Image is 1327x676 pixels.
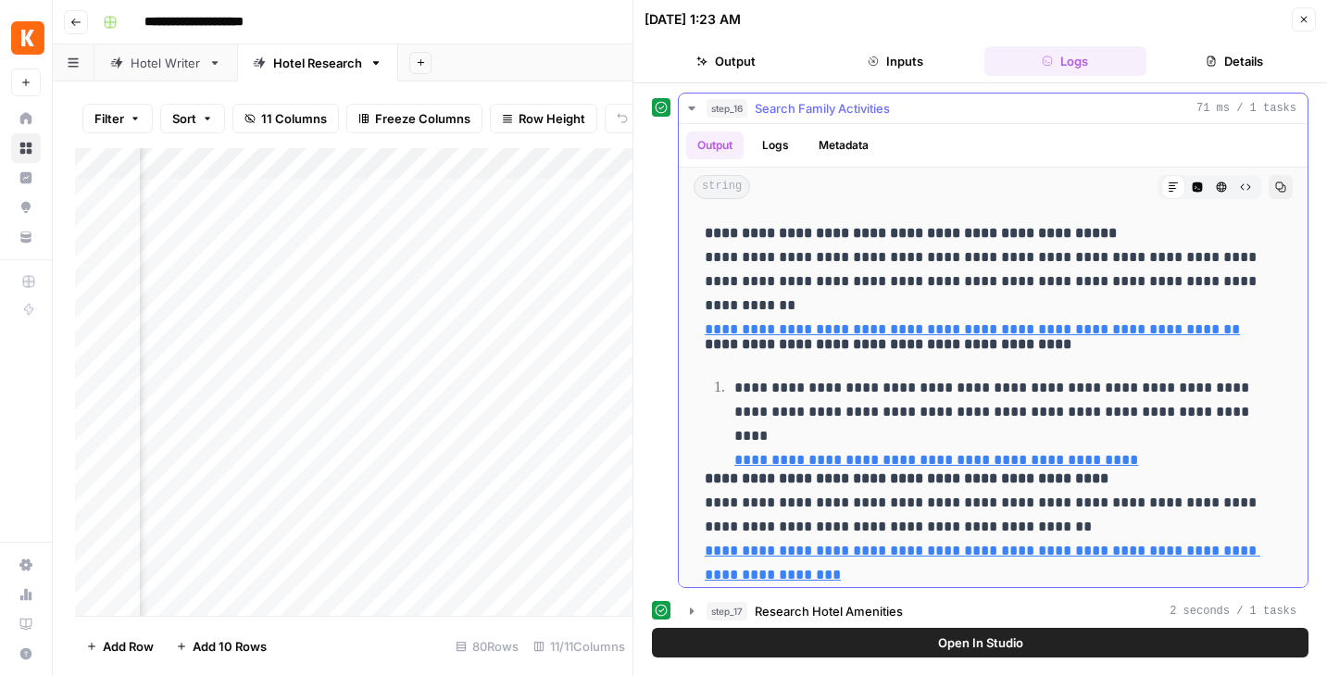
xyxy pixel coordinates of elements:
[94,109,124,128] span: Filter
[11,609,41,639] a: Learning Hub
[526,632,632,661] div: 11/11 Columns
[165,632,278,661] button: Add 10 Rows
[755,99,890,118] span: Search Family Activities
[645,10,741,29] div: [DATE] 1:23 AM
[984,46,1146,76] button: Logs
[11,550,41,580] a: Settings
[686,131,744,159] button: Output
[707,99,747,118] span: step_16
[172,109,196,128] span: Sort
[814,46,976,76] button: Inputs
[232,104,339,133] button: 11 Columns
[490,104,597,133] button: Row Height
[1196,100,1296,117] span: 71 ms / 1 tasks
[679,596,1308,626] button: 2 seconds / 1 tasks
[346,104,482,133] button: Freeze Columns
[11,104,41,133] a: Home
[11,639,41,669] button: Help + Support
[11,193,41,222] a: Opportunities
[755,602,903,620] span: Research Hotel Amenities
[751,131,800,159] button: Logs
[694,175,750,199] span: string
[11,21,44,55] img: Kayak Logo
[938,633,1023,652] span: Open In Studio
[1170,603,1296,620] span: 2 seconds / 1 tasks
[160,104,225,133] button: Sort
[11,222,41,252] a: Your Data
[1154,46,1316,76] button: Details
[94,44,237,81] a: Hotel Writer
[261,109,327,128] span: 11 Columns
[237,44,398,81] a: Hotel Research
[131,54,201,72] div: Hotel Writer
[193,637,267,656] span: Add 10 Rows
[679,124,1308,587] div: 71 ms / 1 tasks
[645,46,807,76] button: Output
[448,632,526,661] div: 80 Rows
[82,104,153,133] button: Filter
[707,602,747,620] span: step_17
[11,15,41,61] button: Workspace: Kayak
[75,632,165,661] button: Add Row
[519,109,585,128] span: Row Height
[11,163,41,193] a: Insights
[807,131,880,159] button: Metadata
[375,109,470,128] span: Freeze Columns
[652,628,1308,657] button: Open In Studio
[679,94,1308,123] button: 71 ms / 1 tasks
[11,580,41,609] a: Usage
[103,637,154,656] span: Add Row
[273,54,362,72] div: Hotel Research
[11,133,41,163] a: Browse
